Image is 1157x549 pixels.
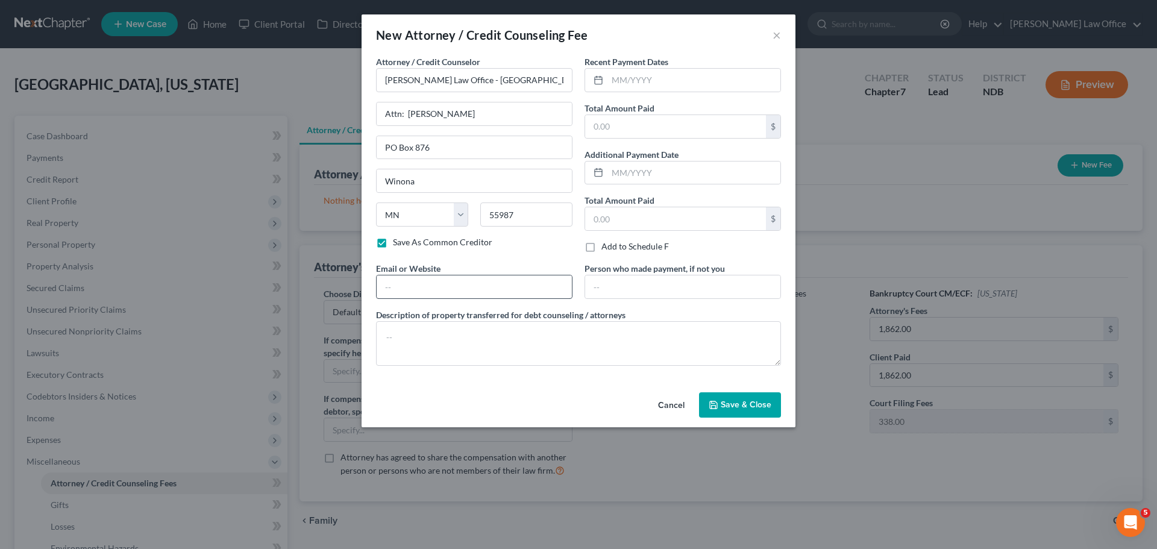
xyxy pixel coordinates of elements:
input: MM/YYYY [607,69,780,92]
span: New [376,28,402,42]
input: 0.00 [585,207,766,230]
iframe: Intercom live chat [1116,508,1145,537]
input: 0.00 [585,115,766,138]
span: Save & Close [721,400,771,410]
label: Person who made payment, if not you [585,262,725,275]
label: Additional Payment Date [585,148,679,161]
label: Email or Website [376,262,441,275]
span: 5 [1141,508,1150,518]
label: Recent Payment Dates [585,55,668,68]
label: Save As Common Creditor [393,236,492,248]
div: $ [766,115,780,138]
input: Search creditor by name... [376,68,572,92]
input: MM/YYYY [607,162,780,184]
input: -- [585,275,780,298]
button: × [773,28,781,42]
button: Cancel [648,394,694,418]
button: Save & Close [699,392,781,418]
label: Add to Schedule F [601,240,669,253]
input: Enter city... [377,169,572,192]
input: Enter zip... [480,202,572,227]
label: Description of property transferred for debt counseling / attorneys [376,309,626,321]
input: Apt, Suite, etc... [377,136,572,159]
span: Attorney / Credit Counseling Fee [405,28,588,42]
label: Total Amount Paid [585,194,654,207]
label: Total Amount Paid [585,102,654,115]
div: $ [766,207,780,230]
input: Enter address... [377,102,572,125]
span: Attorney / Credit Counselor [376,57,480,67]
input: -- [377,275,572,298]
